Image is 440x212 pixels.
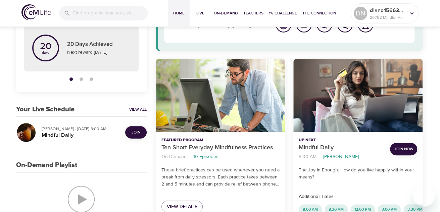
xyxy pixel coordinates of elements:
li: · [319,152,321,161]
p: The Joy In Enough: How do you live happily within your means? [299,167,417,181]
input: Find programs, teachers, etc... [73,6,148,20]
button: Ten Short Everyday Mindfulness Practices [156,59,285,132]
p: diane1566335036 [370,6,405,14]
span: Teachers [243,10,263,17]
p: Up Next [299,137,385,143]
p: Additional Times [299,193,417,200]
span: View Details [167,203,197,211]
button: Join Now [390,143,417,155]
button: Join [125,126,147,139]
span: On-Demand [214,10,238,17]
li: · [189,152,191,161]
span: 1% Challenge [269,10,297,17]
p: Featured Program [161,137,280,143]
nav: breadcrumb [161,152,280,161]
p: 20 [40,42,51,51]
iframe: Button to launch messaging window [413,185,435,207]
p: 20762 Mindful Minutes [370,14,405,20]
span: Join Now [394,146,413,153]
span: Home [171,10,187,17]
p: Next reward [DATE] [67,49,131,56]
p: [PERSON_NAME] · [DATE] 8:00 AM [42,126,120,132]
span: The Connection [302,10,336,17]
div: DN [354,7,367,20]
p: Mindful Daily [299,143,385,152]
nav: breadcrumb [299,152,385,161]
h3: On-Demand Playlist [16,161,77,169]
button: Mindful Daily [293,59,423,132]
img: logo [21,4,51,20]
p: 20 Days Achieved [67,40,131,49]
span: Live [192,10,208,17]
p: 8:00 AM [299,153,316,160]
p: On-Demand [161,153,187,160]
h3: Your Live Schedule [16,106,75,113]
p: Ten Short Everyday Mindfulness Practices [161,143,280,152]
p: 10 Episodes [193,153,218,160]
a: View All [129,107,147,112]
p: These brief practices can be used whenever you need a break from daily stressors. Each practice t... [161,167,280,188]
p: days [40,51,51,54]
h5: Mindful Daily [42,132,120,139]
span: Join [132,129,140,136]
p: [PERSON_NAME] [323,153,359,160]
